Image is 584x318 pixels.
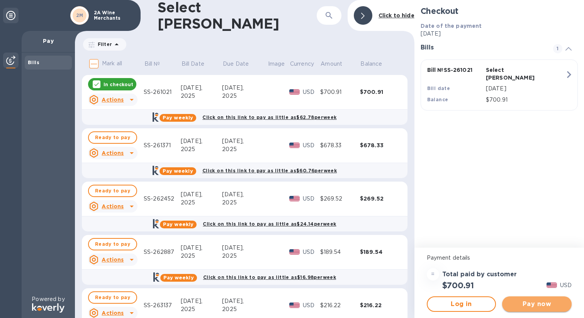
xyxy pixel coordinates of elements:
div: = [427,268,439,281]
div: $216.22 [360,301,400,309]
b: Pay weekly [163,275,194,281]
p: $700.91 [486,96,565,104]
p: USD [303,88,320,96]
b: Click on this link to pay as little as $60.76 per week [202,168,337,173]
button: Ready to pay [88,131,137,144]
b: Click on this link to pay as little as $16.98 per week [203,274,336,280]
span: Log in [434,299,489,309]
button: Ready to pay [88,291,137,304]
p: [DATE] [421,30,578,38]
div: [DATE], [222,190,267,199]
h3: Bills [421,44,544,51]
div: SS-262452 [144,195,181,203]
div: 2025 [181,92,222,100]
p: Payment details [427,254,572,262]
u: Actions [102,257,124,263]
div: $189.54 [360,248,400,256]
div: $678.33 [360,141,400,149]
img: USD [547,282,557,288]
p: USD [560,281,572,289]
div: SS-261021 [144,88,181,96]
div: 2025 [181,305,222,313]
div: [DATE], [222,84,267,92]
div: [DATE], [181,190,222,199]
div: [DATE], [181,137,222,145]
h2: $700.91 [442,281,474,290]
div: $269.52 [360,195,400,202]
div: 2025 [222,145,267,153]
p: USD [303,248,320,256]
div: [DATE], [181,244,222,252]
img: USD [289,89,300,95]
b: Pay weekly [163,168,193,174]
p: In checkout [104,81,133,88]
span: Bill Date [182,60,214,68]
img: USD [289,143,300,148]
div: SS-261371 [144,141,181,150]
b: Click to hide [379,12,414,19]
div: $189.54 [320,248,360,256]
div: $678.33 [320,141,360,150]
div: SS-262887 [144,248,181,256]
span: Balance [360,60,392,68]
b: Bills [28,60,39,65]
u: Actions [102,150,124,156]
div: $700.91 [320,88,360,96]
span: Ready to pay [95,293,130,302]
div: [DATE], [181,84,222,92]
button: Bill №SS-261021Select [PERSON_NAME]Bill date[DATE]Balance$700.91 [421,60,578,111]
div: 2025 [181,199,222,207]
img: USD [289,249,300,255]
span: 1 [553,44,562,53]
button: Pay now [502,296,572,312]
div: SS-263137 [144,301,181,309]
p: Balance [360,60,382,68]
p: Select [PERSON_NAME] [486,66,542,82]
div: $216.22 [320,301,360,309]
p: Pay [28,37,69,45]
button: Ready to pay [88,238,137,250]
b: Bill date [427,85,450,91]
p: Due Date [223,60,249,68]
div: [DATE], [222,244,267,252]
div: 2025 [222,199,267,207]
span: Ready to pay [95,186,130,196]
div: $700.91 [360,88,400,96]
b: Balance [427,97,448,102]
div: 2025 [222,92,267,100]
p: [DATE] [486,85,565,93]
div: $269.52 [320,195,360,203]
p: Mark all [102,60,122,68]
b: Pay weekly [163,221,194,227]
u: Actions [102,97,124,103]
p: Currency [290,60,314,68]
p: Filter [95,41,112,48]
p: USD [303,195,320,203]
div: 2025 [222,252,267,260]
p: Bill № [144,60,160,68]
p: USD [303,301,320,309]
img: USD [289,196,300,201]
span: Ready to pay [95,133,130,142]
div: 2025 [181,252,222,260]
span: Due Date [223,60,259,68]
p: Powered by [32,295,65,303]
img: USD [289,303,300,308]
p: Bill Date [182,60,204,68]
span: Pay now [508,299,565,309]
b: Click on this link to pay as little as $62.78 per week [202,114,336,120]
p: Image [268,60,285,68]
button: Ready to pay [88,185,137,197]
div: [DATE], [181,297,222,305]
span: Amount [321,60,352,68]
b: Date of the payment [421,23,482,29]
h2: Checkout [421,6,578,16]
div: 2025 [181,145,222,153]
span: Ready to pay [95,240,130,249]
b: 2M [76,12,83,18]
div: 2025 [222,305,267,313]
div: [DATE], [222,137,267,145]
p: 2A Wine Merchants [94,10,132,21]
